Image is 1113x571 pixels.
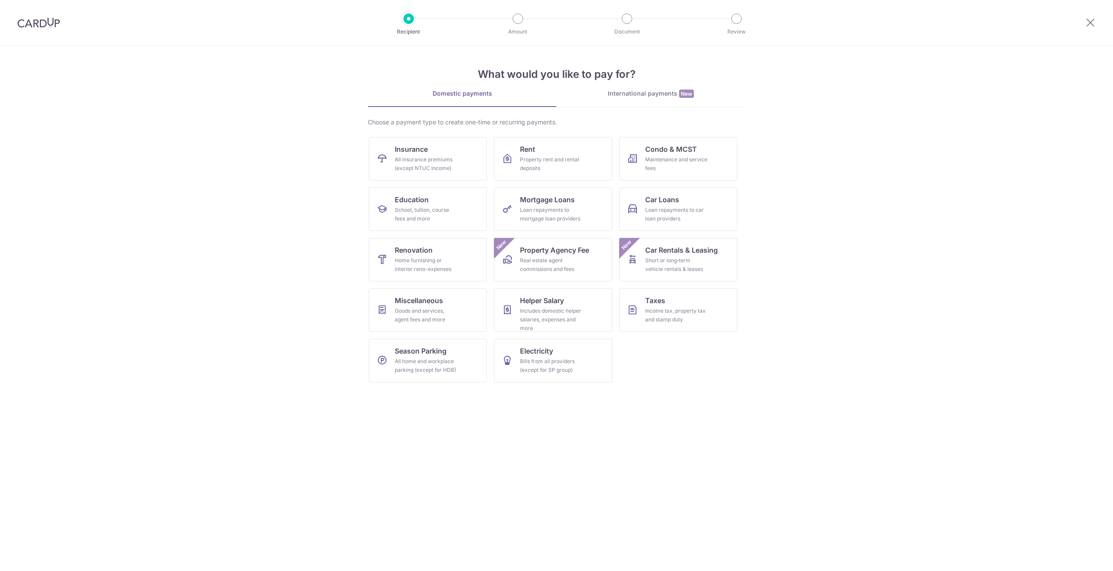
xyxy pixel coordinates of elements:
span: Condo & MCST [645,144,697,154]
div: International payments [556,89,745,98]
span: Helper Salary [520,295,564,306]
a: Season ParkingAll home and workplace parking (except for HDB) [369,339,487,382]
a: TaxesIncome tax, property tax and stamp duty [619,288,737,332]
span: Property Agency Fee [520,245,589,255]
div: Choose a payment type to create one-time or recurring payments. [368,118,745,127]
span: New [679,90,694,98]
div: Home furnishing or interior reno-expenses [395,256,457,274]
span: Car Rentals & Leasing [645,245,718,255]
span: Insurance [395,144,428,154]
a: RentProperty rent and rental deposits [494,137,612,180]
div: Short or long‑term vehicle rentals & leases [645,256,708,274]
div: Domestic payments [368,89,556,98]
div: Income tax, property tax and stamp duty [645,307,708,324]
span: Mortgage Loans [520,194,575,205]
a: Property Agency FeeReal estate agent commissions and feesNew [494,238,612,281]
span: New [494,238,509,252]
span: Electricity [520,346,553,356]
span: Season Parking [395,346,447,356]
a: Car Rentals & LeasingShort or long‑term vehicle rentals & leasesNew [619,238,737,281]
span: Education [395,194,429,205]
a: EducationSchool, tuition, course fees and more [369,187,487,231]
span: Rent [520,144,535,154]
span: Car Loans [645,194,679,205]
div: Real estate agent commissions and fees [520,256,583,274]
div: School, tuition, course fees and more [395,206,457,223]
div: Loan repayments to car loan providers [645,206,708,223]
p: Amount [486,27,550,36]
span: Taxes [645,295,665,306]
div: Property rent and rental deposits [520,155,583,173]
p: Document [595,27,659,36]
a: Car LoansLoan repayments to car loan providers [619,187,737,231]
img: CardUp [17,17,60,28]
a: MiscellaneousGoods and services, agent fees and more [369,288,487,332]
div: Goods and services, agent fees and more [395,307,457,324]
div: All insurance premiums (except NTUC Income) [395,155,457,173]
h4: What would you like to pay for? [368,67,745,82]
a: RenovationHome furnishing or interior reno-expenses [369,238,487,281]
div: Bills from all providers (except for SP group) [520,357,583,374]
p: Review [704,27,769,36]
div: Loan repayments to mortgage loan providers [520,206,583,223]
span: Miscellaneous [395,295,443,306]
a: ElectricityBills from all providers (except for SP group) [494,339,612,382]
span: New [620,238,634,252]
p: Recipient [377,27,441,36]
div: All home and workplace parking (except for HDB) [395,357,457,374]
a: Helper SalaryIncludes domestic helper salaries, expenses and more [494,288,612,332]
span: Renovation [395,245,433,255]
div: Maintenance and service fees [645,155,708,173]
a: Mortgage LoansLoan repayments to mortgage loan providers [494,187,612,231]
a: InsuranceAll insurance premiums (except NTUC Income) [369,137,487,180]
div: Includes domestic helper salaries, expenses and more [520,307,583,333]
a: Condo & MCSTMaintenance and service fees [619,137,737,180]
